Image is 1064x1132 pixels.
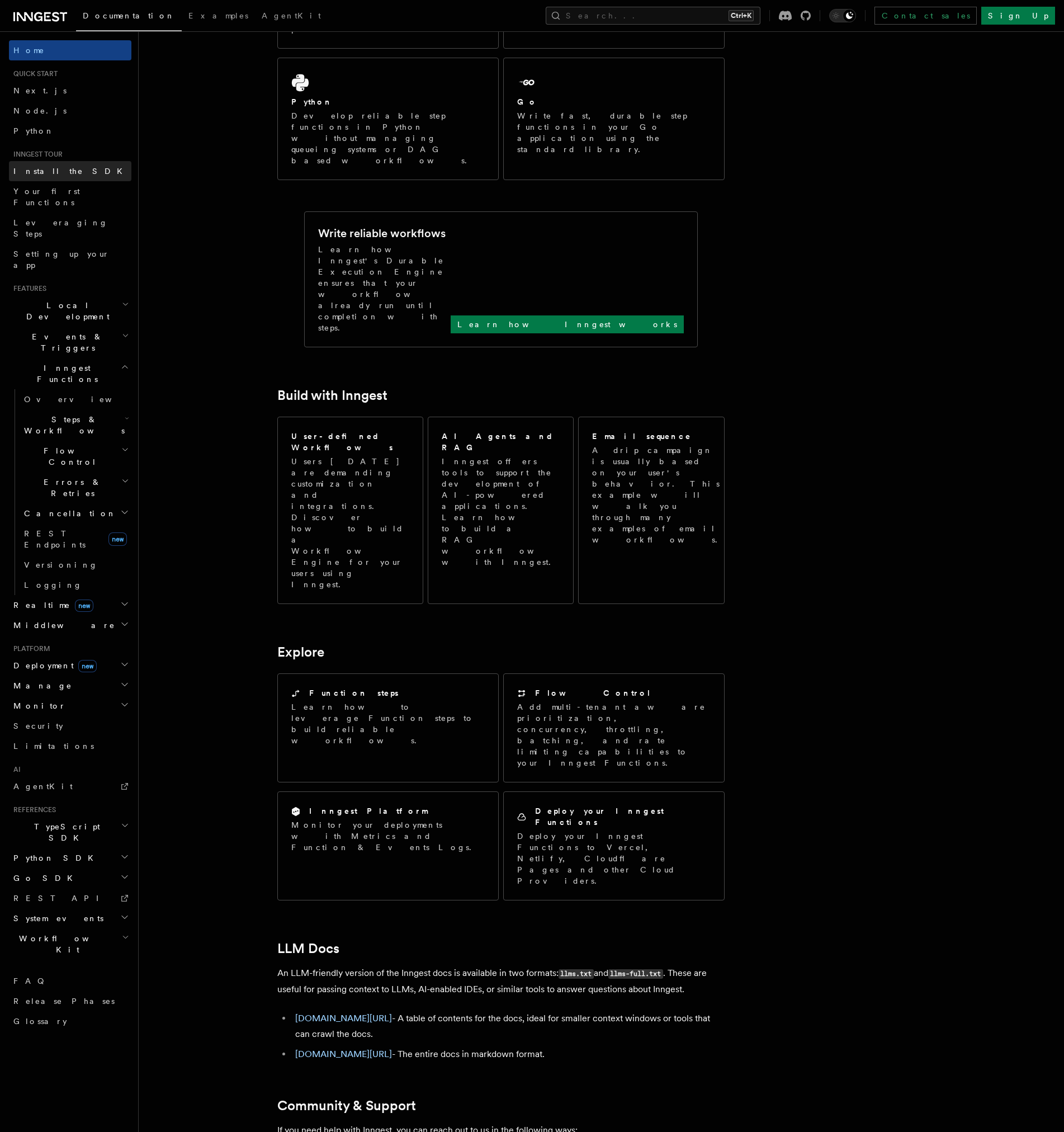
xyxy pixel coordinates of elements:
a: Logging [20,575,131,595]
a: Versioning [20,555,131,575]
button: TypeScript SDK [9,817,131,848]
span: Glossary [13,1017,67,1026]
span: Local Development [9,300,122,322]
span: Logging [24,581,82,589]
p: Learn how Inngest's Durable Execution Engine ensures that your workflow already run until complet... [318,244,451,333]
li: - The entire docs in markdown format. [292,1046,725,1062]
button: Local Development [9,295,131,327]
h2: Python [291,96,333,107]
li: - A table of contents for the docs, ideal for smaller context windows or tools that can crawl the... [292,1011,725,1042]
button: Middleware [9,615,131,635]
p: A drip campaign is usually based on your user's behavior. This example will walk you through many... [592,445,724,545]
a: REST Endpointsnew [20,523,131,555]
a: Release Phases [9,991,131,1011]
a: Limitations [9,736,131,756]
a: Email sequenceA drip campaign is usually based on your user's behavior. This example will walk yo... [578,417,724,604]
p: An LLM-friendly version of the Inngest docs is available in two formats: and . These are useful f... [277,965,725,997]
p: Learn how Inngest works [457,319,677,330]
a: PythonDevelop reliable step functions in Python without managing queueing systems or DAG based wo... [277,58,499,180]
span: AI [9,765,21,774]
a: Leveraging Steps [9,213,131,244]
span: Python [13,126,54,135]
span: Examples [188,11,248,20]
span: Steps & Workflows [20,414,125,436]
span: Workflow Kit [9,933,122,955]
span: new [75,600,93,612]
span: Realtime [9,600,93,611]
a: AgentKit [9,776,131,796]
span: Install the SDK [13,167,129,176]
h2: Email sequence [592,431,692,442]
span: Next.js [13,86,67,95]
button: Go SDK [9,868,131,888]
span: Limitations [13,742,94,751]
span: Inngest Functions [9,362,121,385]
button: Python SDK [9,848,131,868]
span: AgentKit [262,11,321,20]
span: new [108,532,127,546]
span: FAQ [13,977,50,985]
button: Steps & Workflows [20,409,131,441]
button: Workflow Kit [9,928,131,960]
span: Manage [9,680,72,691]
button: Toggle dark mode [829,9,856,22]
button: Deploymentnew [9,655,131,676]
span: Cancellation [20,508,116,519]
h2: Function steps [309,687,399,699]
a: AgentKit [255,3,328,30]
button: Realtimenew [9,595,131,615]
a: REST API [9,888,131,908]
p: Monitor your deployments with Metrics and Function & Events Logs. [291,819,485,853]
h2: Inngest Platform [309,805,428,817]
p: Users [DATE] are demanding customization and integrations. Discover how to build a Workflow Engin... [291,456,409,590]
a: Your first Functions [9,181,131,213]
span: Middleware [9,620,115,631]
span: Security [13,721,63,730]
h2: Flow Control [535,687,651,699]
span: Deployment [9,660,97,671]
div: Inngest Functions [9,389,131,595]
a: Function stepsLearn how to leverage Function steps to build reliable workflows. [277,673,499,782]
button: Errors & Retries [20,472,131,503]
a: Inngest PlatformMonitor your deployments with Metrics and Function & Events Logs. [277,791,499,900]
a: [DOMAIN_NAME][URL] [295,1049,392,1059]
span: Monitor [9,700,66,711]
span: Setting up your app [13,249,110,270]
p: Inngest offers tools to support the development of AI-powered applications. Learn how to build a ... [442,456,561,568]
span: Home [13,45,45,56]
button: Monitor [9,696,131,716]
span: Go SDK [9,872,79,884]
a: Security [9,716,131,736]
a: User-defined WorkflowsUsers [DATE] are demanding customization and integrations. Discover how to ... [277,417,423,604]
a: GoWrite fast, durable step functions in your Go application using the standard library. [503,58,725,180]
span: Platform [9,644,50,653]
span: Release Phases [13,997,115,1006]
a: Flow ControlAdd multi-tenant aware prioritization, concurrency, throttling, batching, and rate li... [503,673,725,782]
span: Versioning [24,560,98,569]
span: Events & Triggers [9,331,122,353]
a: Community & Support [277,1098,416,1114]
button: Search...Ctrl+K [546,7,760,25]
span: Errors & Retries [20,477,121,499]
kbd: Ctrl+K [729,10,754,21]
h2: Write reliable workflows [318,225,446,241]
button: Manage [9,676,131,696]
p: Write fast, durable step functions in your Go application using the standard library. [517,110,711,155]
a: Overview [20,389,131,409]
button: Cancellation [20,503,131,523]
a: Build with Inngest [277,388,387,403]
button: Events & Triggers [9,327,131,358]
span: REST Endpoints [24,529,86,549]
p: Deploy your Inngest Functions to Vercel, Netlify, Cloudflare Pages and other Cloud Providers. [517,831,711,886]
a: Sign Up [981,7,1055,25]
button: System events [9,908,131,928]
button: Inngest Functions [9,358,131,389]
span: Documentation [83,11,175,20]
span: new [78,660,97,672]
span: Your first Functions [13,187,80,207]
h2: Go [517,96,537,107]
a: FAQ [9,971,131,991]
a: Explore [277,644,324,660]
span: Python SDK [9,852,100,864]
h2: User-defined Workflows [291,431,409,453]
